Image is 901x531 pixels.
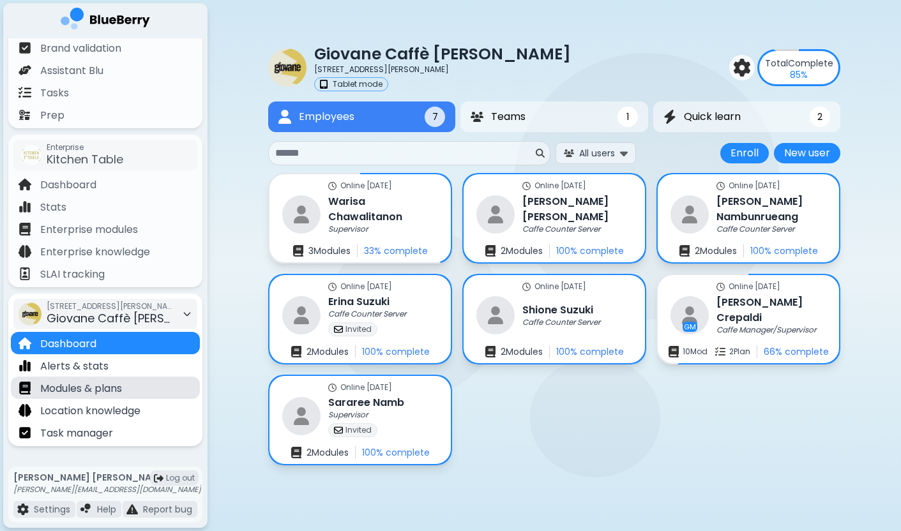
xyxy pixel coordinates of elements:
a: online statusOnline [DATE]restaurantGM[PERSON_NAME] CrepaldiCaffe Manager/Supervisormodules10Modt... [656,274,840,364]
img: online status [522,182,531,190]
img: Employees [278,110,291,124]
img: Teams [471,112,483,122]
h3: [PERSON_NAME] [PERSON_NAME] [522,194,632,225]
h3: Sararee Namb [328,395,404,410]
p: 85 % [790,69,808,80]
img: restaurant [282,296,321,334]
p: Alerts & stats [40,359,109,374]
img: enrollments [485,245,496,257]
h3: [PERSON_NAME] Crepaldi [716,295,826,325]
p: 66 % complete [764,346,829,357]
img: restaurant [670,296,709,334]
h3: Warisa Chawalitanon [328,194,438,225]
img: enrollments [291,346,301,357]
img: file icon [19,337,31,350]
span: Employees [299,109,354,124]
p: [PERSON_NAME] [PERSON_NAME] [13,472,201,483]
p: Stats [40,200,66,215]
p: Caffe Counter Server [522,224,600,234]
p: Online [DATE] [340,281,392,292]
img: logout [154,474,163,483]
img: invited [334,325,343,334]
button: Quick learnQuick learn2 [653,101,840,132]
p: 100 % complete [750,245,818,257]
span: Log out [166,473,195,483]
p: 100 % complete [556,245,624,257]
img: company thumbnail [19,303,42,325]
span: Total [765,57,788,70]
img: search icon [536,149,545,158]
span: Teams [491,109,526,124]
img: company logo [61,8,150,34]
img: tablet [320,80,328,89]
a: tabletTablet mode [314,77,571,91]
p: Location knowledge [40,403,140,419]
p: [PERSON_NAME][EMAIL_ADDRESS][DOMAIN_NAME] [13,484,201,495]
img: file icon [17,504,29,515]
img: enrollments [291,447,301,458]
p: Tasks [40,86,69,101]
img: settings [733,59,751,77]
p: Caffe Counter Server [328,309,406,319]
p: Online [DATE] [340,382,392,393]
span: Quick learn [684,109,741,124]
p: Caffe Counter Server [522,317,600,327]
p: 100 % complete [556,346,624,357]
img: company thumbnail [21,145,42,165]
p: Tablet mode [333,79,382,89]
p: Giovane Caffè [PERSON_NAME] [314,43,571,64]
p: Report bug [143,504,192,515]
p: Online [DATE] [729,181,780,191]
button: Enroll [720,143,769,163]
p: 100 % complete [362,447,430,458]
a: online statusOnline [DATE]restaurant[PERSON_NAME] [PERSON_NAME]Caffe Counter Serverenrollments2Mo... [462,173,646,264]
span: 7 [432,111,438,123]
p: 33 % complete [364,245,428,257]
img: file icon [19,245,31,258]
p: GM [684,323,696,331]
p: Caffe Counter Server [716,224,794,234]
img: modules [669,346,679,357]
img: online status [716,283,725,291]
span: Enterprise [47,142,123,153]
h3: Shione Suzuki [522,303,593,318]
img: invited [334,426,343,435]
button: New user [774,143,840,163]
p: 2 Module s [695,245,737,257]
button: EmployeesEmployees7 [268,101,455,132]
p: Assistant Blu [40,63,103,79]
span: Giovane Caffè [PERSON_NAME] [47,310,225,326]
p: Supervisor [328,224,368,234]
p: Online [DATE] [340,181,392,191]
span: [STREET_ADDRESS][PERSON_NAME] [47,301,174,311]
img: file icon [19,382,31,394]
img: file icon [19,359,31,372]
p: Dashboard [40,177,96,193]
p: Caffe Manager/Supervisor [716,325,816,335]
img: file icon [126,504,138,515]
span: 2 [817,111,822,123]
p: 10 Mod [683,347,708,357]
a: online statusOnline [DATE]restaurantShione SuzukiCaffe Counter Serverenrollments2Modules100% comp... [462,274,646,364]
img: file icon [19,404,31,417]
img: enrollments [679,245,690,257]
p: Help [97,504,116,515]
p: Complete [765,57,833,69]
img: online status [716,182,725,190]
p: Dashboard [40,336,96,352]
p: Supervisor [328,410,368,420]
p: Settings [34,504,70,515]
img: expand [620,147,628,159]
img: online status [328,182,337,190]
h3: Erina Suzuki [328,294,390,310]
p: Enterprise modules [40,222,138,237]
p: Modules & plans [40,381,122,396]
img: file icon [19,86,31,99]
img: file icon [19,426,31,439]
img: online status [328,283,337,291]
p: Online [DATE] [534,281,586,292]
img: file icon [19,223,31,236]
a: online statusOnline [DATE]restaurant[PERSON_NAME] NambunrueangCaffe Counter Serverenrollments2Mod... [656,173,840,264]
p: 2 Module s [307,447,349,458]
p: Invited [345,324,372,334]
